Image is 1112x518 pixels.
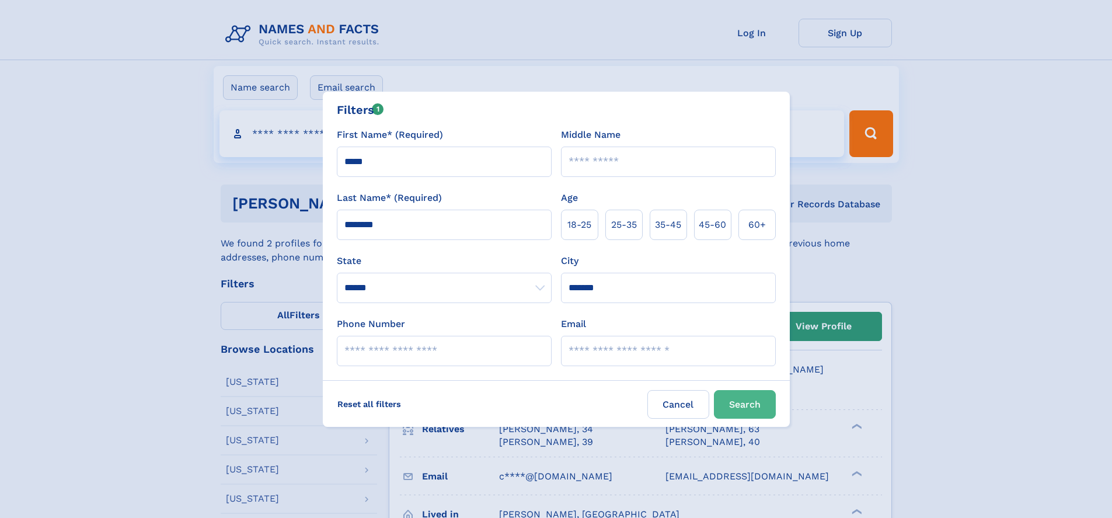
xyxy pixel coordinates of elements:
label: Reset all filters [330,390,409,418]
label: Last Name* (Required) [337,191,442,205]
span: 18‑25 [567,218,591,232]
label: Cancel [647,390,709,419]
label: Email [561,317,586,331]
label: Age [561,191,578,205]
label: City [561,254,578,268]
div: Filters [337,101,384,119]
span: 35‑45 [655,218,681,232]
label: Middle Name [561,128,621,142]
span: 45‑60 [699,218,726,232]
span: 60+ [748,218,766,232]
button: Search [714,390,776,419]
label: First Name* (Required) [337,128,443,142]
span: 25‑35 [611,218,637,232]
label: State [337,254,552,268]
label: Phone Number [337,317,405,331]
